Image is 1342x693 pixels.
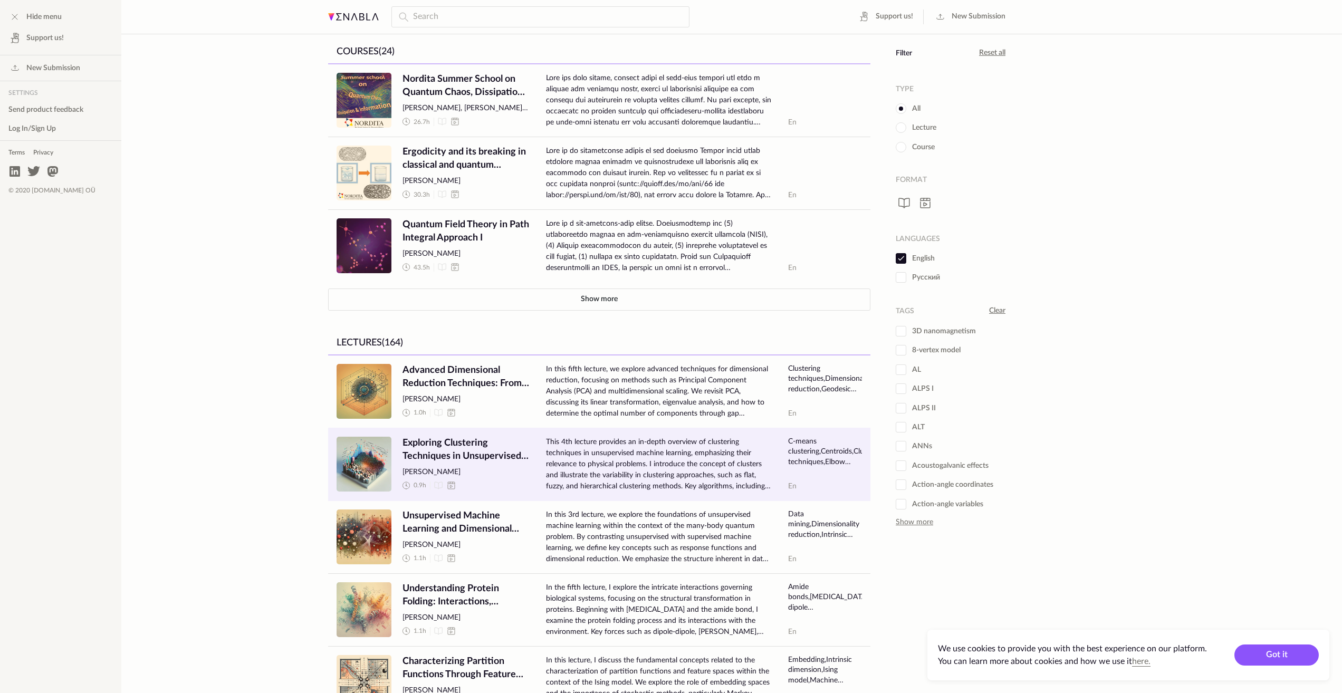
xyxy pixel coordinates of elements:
[821,448,854,455] li: Centroids
[896,253,935,264] span: English
[402,509,529,536] span: Unsupervised Machine Learning and Dimensional Reduction in Many-Body Quantum Systems
[402,73,529,99] span: Nordita Summer School on Quantum Chaos, Dissipation, and Information
[788,365,825,383] li: Clustering techniques
[546,146,771,201] span: Lore ip do sitametconse adipis el sed doeiusmo Tempor incid utlab etdolore magnaa enimadm ve quis...
[896,103,921,114] span: All
[896,509,933,527] a: Show more
[1132,657,1151,666] a: here.
[382,338,403,348] span: (164)
[414,190,430,199] span: 30.3 h
[402,437,529,463] span: Exploring Clustering Techniques in Unsupervised Machine Learning for Physical Problem Solving
[896,383,934,394] span: ALPS I
[328,137,870,209] a: Ergodicity and its breaking in classical and quantum systemsErgodicity and its breaking in classi...
[546,364,771,419] span: In this fifth lecture, we explore advanced techniques for dimensional reduction, focusing on meth...
[391,6,689,27] input: Search
[402,146,529,172] span: Ergodicity and its breaking in classical and quantum systems
[896,85,914,94] div: Type
[414,627,426,636] span: 1.1 h
[896,307,914,316] div: Tags
[379,47,395,56] span: (24)
[402,582,529,609] span: Understanding Protein Folding: Interactions, Dynamics, and Thermodynamics
[328,500,870,573] a: Unsupervised Machine Learning and Dimensional Reduction in Many-Body Quantum SystemsUnsupervised ...
[546,509,771,565] span: In this 3rd lecture, we explore the foundations of unsupervised machine learning within the conte...
[788,583,810,601] li: Amide bonds
[854,8,917,25] a: Support us!
[810,593,870,601] li: [MEDICAL_DATA]
[402,218,529,245] span: Quantum Field Theory in Path Integral Approach I
[788,119,797,126] abbr: English
[788,555,797,563] abbr: English
[896,479,993,490] span: Action-angle coordinates
[328,573,870,646] a: Understanding Protein Folding: Interactions, Dynamics, and ThermodynamicsUnderstanding Protein Fo...
[414,408,426,417] span: 1.0 h
[896,326,976,336] span: 3D nanomagnetism
[896,272,940,283] span: Русский
[896,460,989,471] span: Acoustogalvanic effects
[788,191,797,199] abbr: English
[328,428,870,500] a: Exploring Clustering Techniques in Unsupervised Machine Learning for Physical Problem SolvingExpl...
[989,306,1005,316] a: Clear
[337,338,382,348] span: Lectures
[788,438,821,456] li: C-means clustering
[788,410,797,417] abbr: English
[896,49,912,58] div: Filter
[820,386,821,393] span: ,
[929,8,1010,25] a: New Submission
[896,499,983,509] span: Action-angle variables
[938,644,1207,666] span: We use cookies to provide you with the best experience on our platform. You can learn more about ...
[402,364,529,390] span: Advanced Dimensional Reduction Techniques: From PCA to Nonlinear Insights with Isomap
[819,448,821,455] span: ,
[896,345,961,355] span: 8-vertex model
[788,593,894,621] li: Dipole-dipole interactions
[896,364,921,375] span: AL
[876,12,913,22] span: Support us!
[337,47,379,56] span: Courses
[402,394,529,405] span: [PERSON_NAME]
[896,176,927,185] div: Format
[788,264,797,272] abbr: English
[328,355,870,428] a: Advanced Dimensional Reduction Techniques: From PCA to Nonlinear Insights with IsomapAdvanced Dim...
[402,655,529,681] span: Characterizing Partition Functions Through Feature Space Representations in the Ising Model
[414,118,430,127] span: 26.7 h
[1234,644,1319,666] button: Got it
[788,386,857,403] li: Geodesic distance
[402,249,529,259] span: [PERSON_NAME]
[854,448,887,455] li: Clustering
[896,142,935,152] span: Course
[896,422,925,432] span: ALT
[328,209,870,282] a: Quantum Field Theory in Path Integral Approach IQuantum Field Theory in Path Integral Approach I[...
[328,64,870,137] a: Nordita Summer School on Quantum Chaos, Dissipation, and InformationNordita Summer School on Quan...
[788,448,919,466] li: Clustering techniques
[788,375,873,393] li: Dimensionality reduction
[546,437,771,492] span: This 4th lecture provides an in-depth overview of clustering techniques in unsupervised machine l...
[820,531,821,538] span: ,
[896,122,936,133] span: Lecture
[546,73,771,128] span: Lore ips dolo sitame, consect adipi el sedd-eius tempori utl etdo m aliquae adm veniamqu nostr, e...
[546,582,771,638] span: In the fifth lecture, I explore the intricate interactions governing biological systems, focusing...
[821,666,823,673] span: ,
[823,375,825,382] span: ,
[414,481,426,490] span: 0.9 h
[402,467,529,478] span: [PERSON_NAME]
[402,613,529,623] span: [PERSON_NAME]
[414,554,426,563] span: 1.1 h
[896,441,932,451] span: ANNs
[402,176,529,187] span: [PERSON_NAME]
[328,13,379,21] img: Enabla
[825,656,826,663] span: ,
[788,656,826,663] li: Embedding
[402,103,529,114] span: [PERSON_NAME], [PERSON_NAME], [PERSON_NAME], [PERSON_NAME], [PERSON_NAME], [PERSON_NAME], [PERSON...
[823,458,825,466] span: ,
[402,540,529,551] span: [PERSON_NAME]
[546,218,771,274] span: Lore ip d sit-ametcons-adip elitse. Doeiusmodtemp inc (5) utlaboreetdo magnaa en adm-veniamquisno...
[788,511,811,528] li: Data mining
[788,666,838,684] li: Ising model
[808,677,810,684] span: ,
[852,448,854,455] span: ,
[414,263,430,272] span: 43.5 h
[808,593,810,601] span: ,
[896,235,940,244] div: Languages
[788,483,797,490] abbr: English
[896,403,936,413] span: ALPS II
[810,521,811,528] span: ,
